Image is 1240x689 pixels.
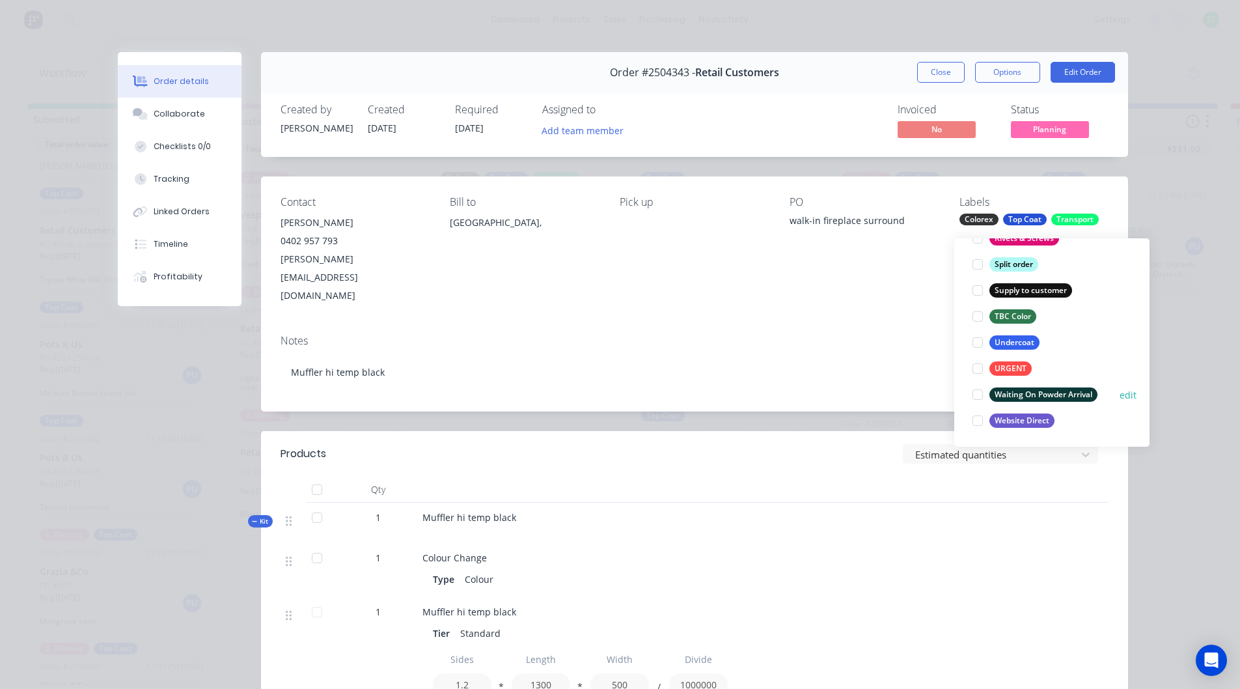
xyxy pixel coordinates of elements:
[898,104,995,116] div: Invoiced
[695,66,779,79] span: Retail Customers
[281,214,430,232] div: [PERSON_NAME]
[154,206,210,218] div: Linked Orders
[610,66,695,79] span: Order #2504343 -
[450,214,599,232] div: [GEOGRAPHIC_DATA],
[368,104,439,116] div: Created
[154,76,209,87] div: Order details
[422,552,487,564] span: Colour Change
[1003,214,1047,225] div: Top Coat
[154,238,188,250] div: Timeline
[790,214,939,232] div: walk-in fireplace surround
[620,196,769,208] div: Pick up
[967,281,1077,300] button: Supply to customer
[542,104,672,116] div: Assigned to
[281,250,430,305] div: [PERSON_NAME][EMAIL_ADDRESS][DOMAIN_NAME]
[1051,62,1115,83] button: Edit Order
[967,386,1103,404] button: Waiting On Powder Arrival
[154,108,205,120] div: Collaborate
[450,214,599,255] div: [GEOGRAPHIC_DATA],
[281,214,430,305] div: [PERSON_NAME]0402 957 793[PERSON_NAME][EMAIL_ADDRESS][DOMAIN_NAME]
[959,214,999,225] div: Colorex
[669,648,728,671] input: Label
[281,352,1109,392] div: Muffler hi temp black
[281,446,326,462] div: Products
[422,511,516,524] span: Muffler hi temp black
[967,412,1060,430] button: Website Direct
[512,648,570,671] input: Label
[368,122,396,134] span: [DATE]
[967,229,1064,247] button: Rivets & Screws
[281,104,352,116] div: Created by
[1120,388,1137,402] button: edit
[967,255,1043,274] button: Split order
[281,196,430,208] div: Contact
[118,260,241,293] button: Profitability
[118,228,241,260] button: Timeline
[989,231,1059,246] div: Rivets & Screws
[118,65,241,98] button: Order details
[989,283,1072,298] div: Supply to customer
[460,570,499,589] div: Colour
[455,122,484,134] span: [DATE]
[433,570,460,589] div: Type
[975,62,1040,83] button: Options
[534,121,630,139] button: Add team member
[281,232,430,250] div: 0402 957 793
[154,271,202,283] div: Profitability
[967,359,1037,378] button: URGENT
[118,163,241,195] button: Tracking
[376,551,381,565] span: 1
[455,624,506,643] div: Standard
[252,516,269,526] span: Kit
[1011,121,1089,137] span: Planning
[281,121,352,135] div: [PERSON_NAME]
[1051,214,1099,225] div: Transport
[433,624,455,643] div: Tier
[989,414,1054,428] div: Website Direct
[281,335,1109,347] div: Notes
[590,648,649,671] input: Label
[989,387,1097,402] div: Waiting On Powder Arrival
[917,62,965,83] button: Close
[118,130,241,163] button: Checklists 0/0
[542,121,631,139] button: Add team member
[118,195,241,228] button: Linked Orders
[154,173,189,185] div: Tracking
[248,515,273,527] button: Kit
[967,333,1045,352] button: Undercoat
[959,196,1109,208] div: Labels
[433,648,491,671] input: Label
[989,309,1036,324] div: TBC Color
[1011,121,1089,141] button: Planning
[1011,104,1109,116] div: Status
[118,98,241,130] button: Collaborate
[154,141,211,152] div: Checklists 0/0
[339,477,417,503] div: Qty
[989,257,1038,272] div: Split order
[450,196,599,208] div: Bill to
[967,307,1041,326] button: TBC Color
[989,335,1040,350] div: Undercoat
[376,511,381,524] span: 1
[1196,645,1227,676] div: Open Intercom Messenger
[898,121,976,137] span: No
[989,361,1032,376] div: URGENT
[455,104,527,116] div: Required
[790,196,939,208] div: PO
[422,606,516,618] span: Muffler hi temp black
[376,605,381,619] span: 1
